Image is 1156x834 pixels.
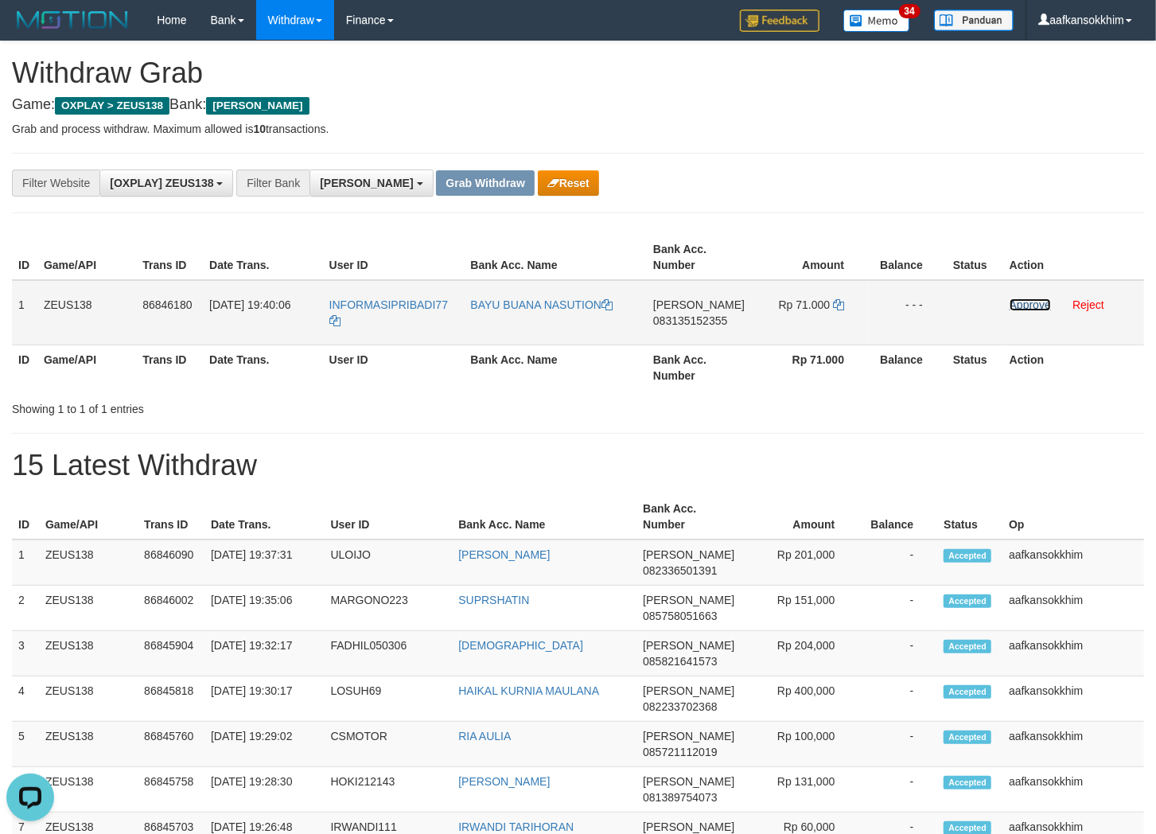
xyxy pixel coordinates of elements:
[12,450,1144,481] h1: 15 Latest Withdraw
[204,494,325,540] th: Date Trans.
[138,767,204,813] td: 86845758
[1002,722,1144,767] td: aafkansokkhim
[110,177,213,189] span: [OXPLAY] ZEUS138
[1010,298,1051,311] a: Approve
[1003,345,1144,390] th: Action
[12,170,99,197] div: Filter Website
[643,820,734,833] span: [PERSON_NAME]
[779,298,831,311] span: Rp 71.000
[203,345,323,390] th: Date Trans.
[741,631,858,676] td: Rp 204,000
[309,170,433,197] button: [PERSON_NAME]
[6,6,54,54] button: Open LiveChat chat widget
[12,395,469,417] div: Showing 1 to 1 of 1 entries
[452,494,636,540] th: Bank Acc. Name
[458,730,511,742] a: RIA AULIA
[99,170,233,197] button: [OXPLAY] ZEUS138
[653,298,745,311] span: [PERSON_NAME]
[12,540,39,586] td: 1
[868,235,947,280] th: Balance
[325,767,453,813] td: HOKI212143
[323,235,465,280] th: User ID
[858,722,937,767] td: -
[329,298,448,311] span: INFORMASIPRIBADI77
[741,586,858,631] td: Rp 151,000
[858,676,937,722] td: -
[458,548,550,561] a: [PERSON_NAME]
[12,8,133,32] img: MOTION_logo.png
[741,767,858,813] td: Rp 131,000
[39,722,138,767] td: ZEUS138
[741,722,858,767] td: Rp 100,000
[236,170,309,197] div: Filter Bank
[1002,767,1144,813] td: aafkansokkhim
[12,494,39,540] th: ID
[1002,540,1144,586] td: aafkansokkhim
[138,540,204,586] td: 86846090
[643,700,717,713] span: Copy 082233702368 to clipboard
[253,123,266,135] strong: 10
[1002,631,1144,676] td: aafkansokkhim
[12,676,39,722] td: 4
[947,235,1003,280] th: Status
[643,639,734,652] span: [PERSON_NAME]
[458,594,529,606] a: SUPRSHATIN
[643,610,717,622] span: Copy 085758051663 to clipboard
[329,298,448,327] a: INFORMASIPRIBADI77
[39,676,138,722] td: ZEUS138
[944,685,991,699] span: Accepted
[868,280,947,345] td: - - -
[136,235,203,280] th: Trans ID
[325,494,453,540] th: User ID
[12,121,1144,137] p: Grab and process withdraw. Maximum allowed is transactions.
[833,298,844,311] a: Copy 71000 to clipboard
[39,631,138,676] td: ZEUS138
[740,10,819,32] img: Feedback.jpg
[138,631,204,676] td: 86845904
[741,494,858,540] th: Amount
[325,540,453,586] td: ULOIJO
[204,586,325,631] td: [DATE] 19:35:06
[458,820,574,833] a: IRWANDI TARIHORAN
[944,731,991,744] span: Accepted
[899,4,921,18] span: 34
[12,235,37,280] th: ID
[858,631,937,676] td: -
[464,345,647,390] th: Bank Acc. Name
[937,494,1002,540] th: Status
[204,722,325,767] td: [DATE] 19:29:02
[470,298,613,311] a: BAYU BUANA NASUTION
[204,540,325,586] td: [DATE] 19:37:31
[138,676,204,722] td: 86845818
[39,540,138,586] td: ZEUS138
[209,298,290,311] span: [DATE] 19:40:06
[643,775,734,788] span: [PERSON_NAME]
[204,631,325,676] td: [DATE] 19:32:17
[741,540,858,586] td: Rp 201,000
[1002,676,1144,722] td: aafkansokkhim
[39,586,138,631] td: ZEUS138
[643,548,734,561] span: [PERSON_NAME]
[204,676,325,722] td: [DATE] 19:30:17
[204,767,325,813] td: [DATE] 19:28:30
[436,170,534,196] button: Grab Withdraw
[12,57,1144,89] h1: Withdraw Grab
[944,549,991,563] span: Accepted
[751,345,868,390] th: Rp 71.000
[643,594,734,606] span: [PERSON_NAME]
[325,631,453,676] td: FADHIL050306
[458,775,550,788] a: [PERSON_NAME]
[944,776,991,789] span: Accepted
[458,639,583,652] a: [DEMOGRAPHIC_DATA]
[858,586,937,631] td: -
[858,767,937,813] td: -
[37,235,136,280] th: Game/API
[643,564,717,577] span: Copy 082336501391 to clipboard
[325,722,453,767] td: CSMOTOR
[12,345,37,390] th: ID
[464,235,647,280] th: Bank Acc. Name
[858,540,937,586] td: -
[858,494,937,540] th: Balance
[947,345,1003,390] th: Status
[934,10,1014,31] img: panduan.png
